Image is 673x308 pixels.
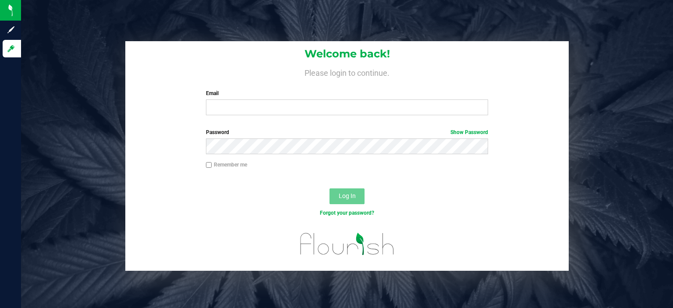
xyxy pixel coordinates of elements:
input: Remember me [206,162,212,168]
label: Remember me [206,161,247,169]
span: Password [206,129,229,135]
h4: Please login to continue. [125,67,569,77]
button: Log In [329,188,365,204]
a: Show Password [450,129,488,135]
a: Forgot your password? [320,210,374,216]
span: Log In [339,192,356,199]
label: Email [206,89,489,97]
inline-svg: Log in [7,44,15,53]
h1: Welcome back! [125,48,569,60]
img: flourish_logo.svg [292,226,403,262]
inline-svg: Sign up [7,25,15,34]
